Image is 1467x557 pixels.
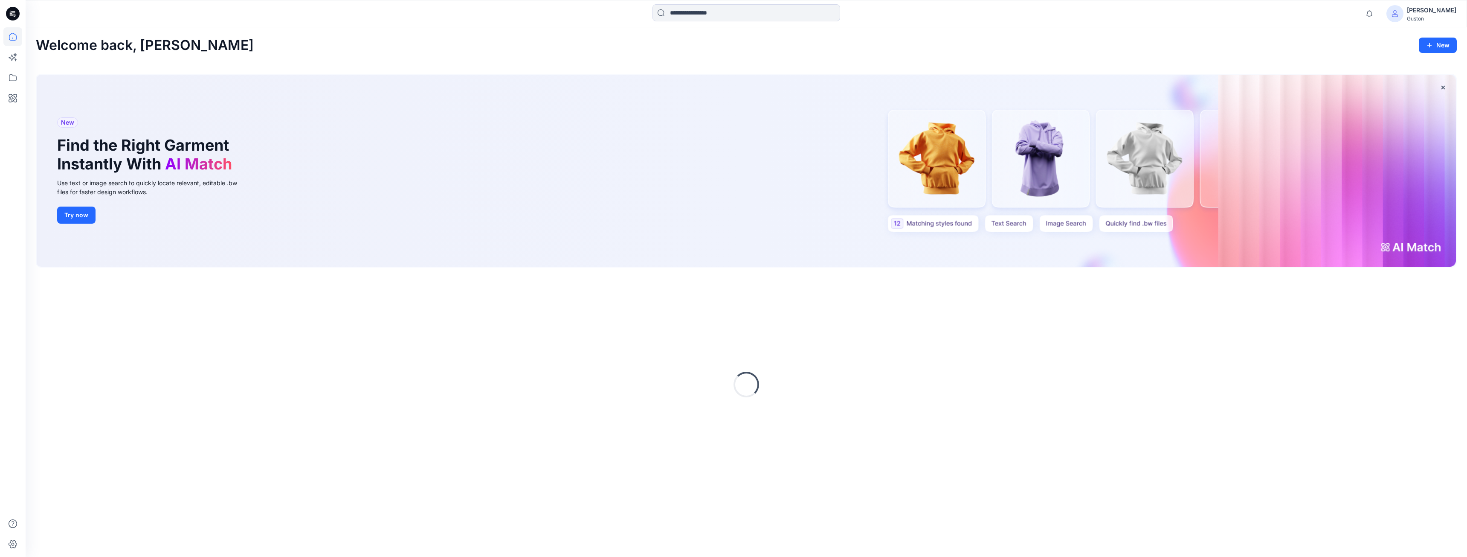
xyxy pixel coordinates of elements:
[1407,5,1456,15] div: [PERSON_NAME]
[57,136,236,173] h1: Find the Right Garment Instantly With
[61,117,74,128] span: New
[1392,10,1398,17] svg: avatar
[1419,38,1457,53] button: New
[1407,15,1456,22] div: Guston
[165,155,232,173] span: AI Match
[36,38,254,53] h2: Welcome back, [PERSON_NAME]
[57,207,96,224] button: Try now
[57,178,249,196] div: Use text or image search to quickly locate relevant, editable .bw files for faster design workflows.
